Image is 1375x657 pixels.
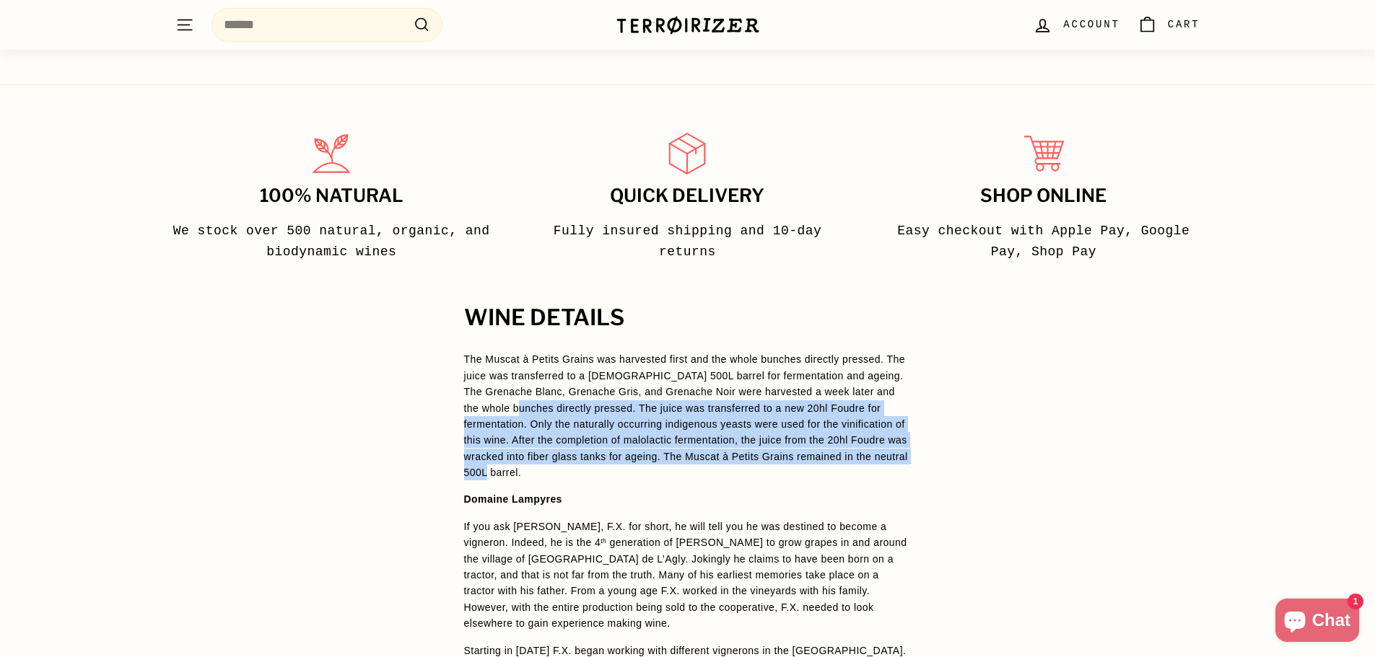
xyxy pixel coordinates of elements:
sup: th [601,537,606,544]
p: If you ask [PERSON_NAME], F.X. for short, he will tell you he was destined to become a vigneron. ... [464,519,912,632]
h3: Shop Online [881,186,1205,206]
a: Cart [1129,4,1209,46]
span: The Muscat à Petits Grains was harvested first and the whole bunches directly pressed. The juice ... [464,353,908,478]
inbox-online-store-chat: Shopify online store chat [1271,599,1363,645]
p: Fully insured shipping and 10-day returns [525,221,850,263]
span: Account [1063,17,1119,32]
strong: Domaine Lampyres [464,493,562,505]
span: Cart [1168,17,1200,32]
p: We stock over 500 natural, organic, and biodynamic wines [170,221,494,263]
h2: WINE DETAILS [464,306,912,330]
h3: Quick delivery [525,186,850,206]
h3: 100% Natural [170,186,494,206]
p: Easy checkout with Apple Pay, Google Pay, Shop Pay [881,221,1205,263]
a: Account [1024,4,1128,46]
